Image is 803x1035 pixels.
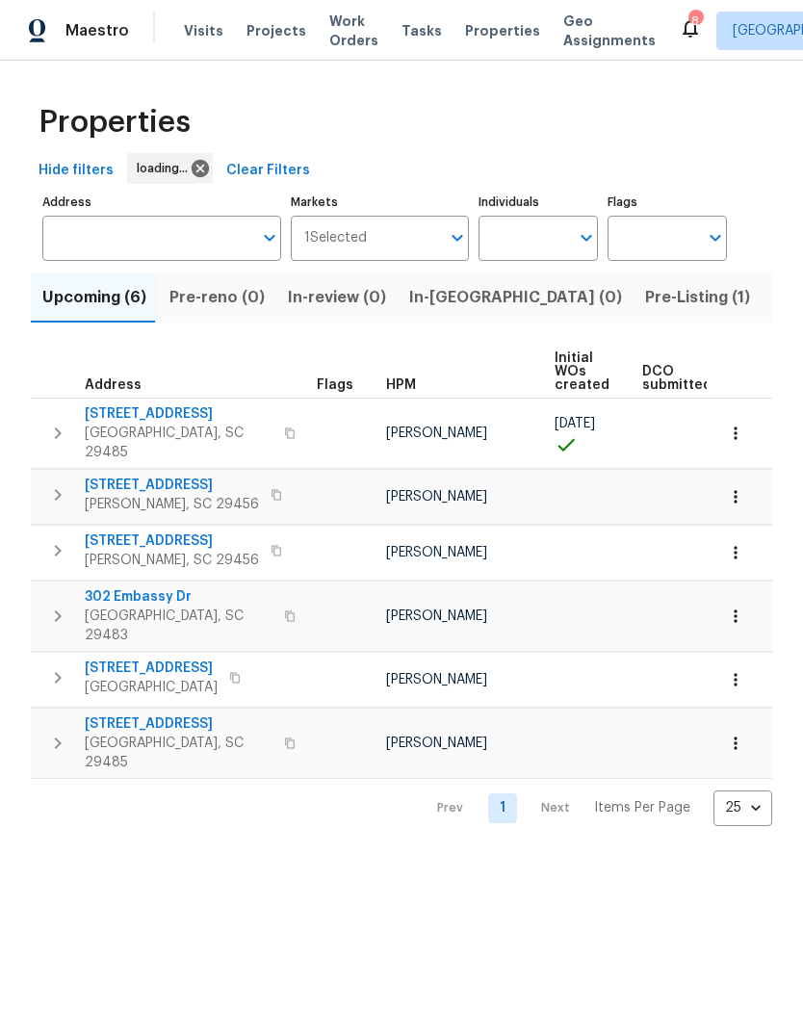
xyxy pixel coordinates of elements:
span: DCO submitted [642,365,712,392]
button: Open [573,224,600,251]
span: Properties [39,113,191,132]
span: HPM [386,378,416,392]
label: Flags [608,196,727,208]
span: [PERSON_NAME], SC 29456 [85,551,259,570]
span: [PERSON_NAME], SC 29456 [85,495,259,514]
nav: Pagination Navigation [419,790,772,826]
a: Goto page 1 [488,793,517,823]
span: [GEOGRAPHIC_DATA] [85,678,218,697]
span: Tasks [401,24,442,38]
span: Flags [317,378,353,392]
label: Individuals [479,196,598,208]
span: Pre-reno (0) [169,284,265,311]
span: 302 Embassy Dr [85,587,272,607]
label: Markets [291,196,470,208]
span: Address [85,378,142,392]
span: [STREET_ADDRESS] [85,714,272,734]
span: Maestro [65,21,129,40]
span: Projects [246,21,306,40]
span: [DATE] [555,417,595,430]
span: [PERSON_NAME] [386,609,487,623]
div: 25 [713,783,772,833]
span: [STREET_ADDRESS] [85,659,218,678]
span: Geo Assignments [563,12,656,50]
span: [GEOGRAPHIC_DATA], SC 29485 [85,424,272,462]
button: Open [256,224,283,251]
span: In-review (0) [288,284,386,311]
span: [PERSON_NAME] [386,737,487,750]
span: Properties [465,21,540,40]
span: loading... [137,159,195,178]
div: 8 [688,12,702,31]
span: Clear Filters [226,159,310,183]
span: Hide filters [39,159,114,183]
span: [GEOGRAPHIC_DATA], SC 29483 [85,607,272,645]
button: Hide filters [31,153,121,189]
span: [PERSON_NAME] [386,427,487,440]
span: Work Orders [329,12,378,50]
span: Initial WOs created [555,351,609,392]
span: In-[GEOGRAPHIC_DATA] (0) [409,284,622,311]
span: Pre-Listing (1) [645,284,750,311]
div: loading... [127,153,213,184]
button: Open [702,224,729,251]
span: [STREET_ADDRESS] [85,404,272,424]
span: [GEOGRAPHIC_DATA], SC 29485 [85,734,272,772]
span: Visits [184,21,223,40]
button: Clear Filters [219,153,318,189]
span: Upcoming (6) [42,284,146,311]
span: [PERSON_NAME] [386,546,487,559]
label: Address [42,196,281,208]
span: [STREET_ADDRESS] [85,531,259,551]
span: [PERSON_NAME] [386,490,487,504]
span: [PERSON_NAME] [386,673,487,686]
span: 1 Selected [304,230,367,246]
p: Items Per Page [594,798,690,817]
span: [STREET_ADDRESS] [85,476,259,495]
button: Open [444,224,471,251]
